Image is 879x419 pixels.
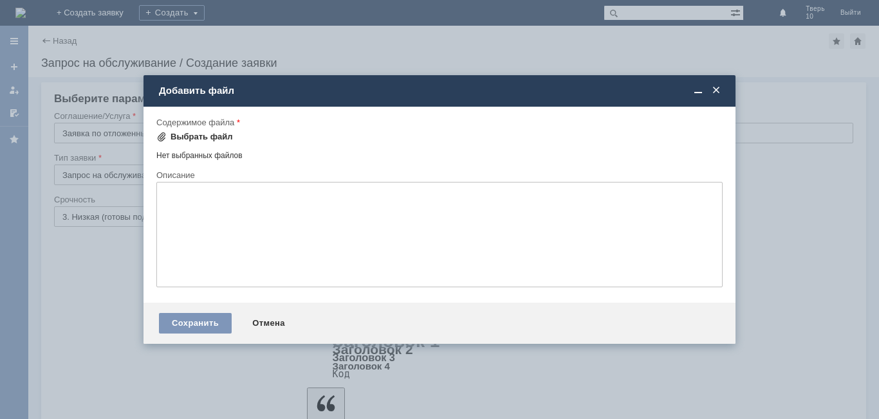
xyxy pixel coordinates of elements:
div: Здравствуйте удалите пожалуйста оч [5,5,188,15]
div: Добавить файл [159,85,723,96]
div: Описание [156,171,720,179]
div: Содержимое файла [156,118,720,127]
div: Выбрать файл [171,132,233,142]
span: Свернуть (Ctrl + M) [692,85,705,96]
div: Нет выбранных файлов [156,146,723,161]
span: Закрыть [710,85,723,96]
